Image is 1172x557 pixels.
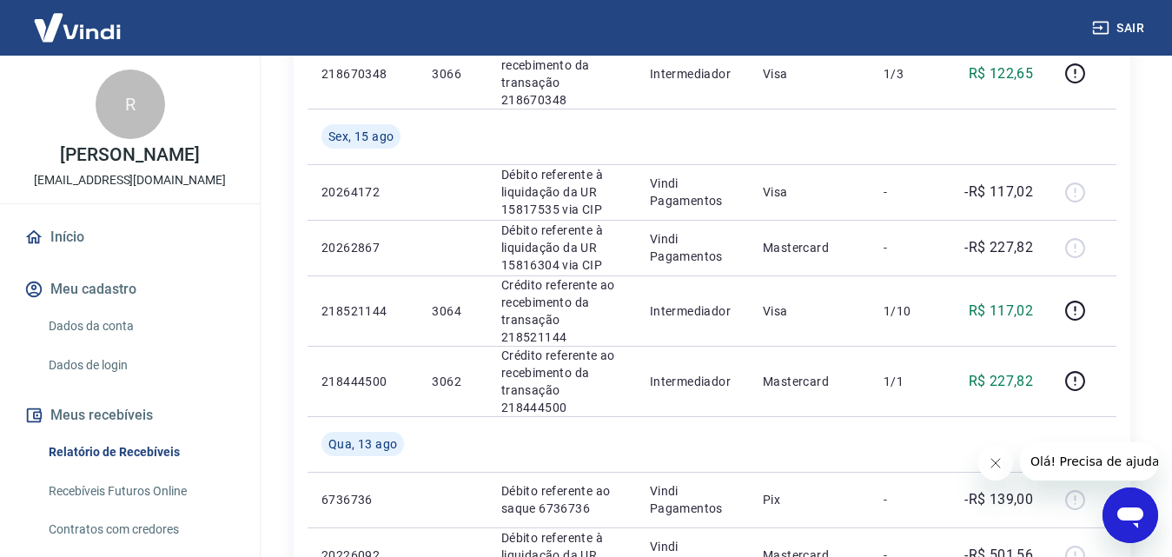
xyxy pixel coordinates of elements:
p: Vindi Pagamentos [650,175,735,209]
p: 218670348 [321,65,404,83]
iframe: Mensagem da empresa [1020,442,1158,481]
p: Crédito referente ao recebimento da transação 218670348 [501,39,622,109]
p: Visa [763,183,856,201]
p: Intermediador [650,65,735,83]
p: 20264172 [321,183,404,201]
p: R$ 227,82 [969,371,1034,392]
p: R$ 122,65 [969,63,1034,84]
a: Início [21,218,239,256]
p: Débito referente ao saque 6736736 [501,482,622,517]
span: Sex, 15 ago [328,128,394,145]
p: 20262867 [321,239,404,256]
p: Pix [763,491,856,508]
p: -R$ 227,82 [964,237,1033,258]
p: -R$ 117,02 [964,182,1033,202]
p: Intermediador [650,302,735,320]
p: -R$ 139,00 [964,489,1033,510]
p: [EMAIL_ADDRESS][DOMAIN_NAME] [34,171,226,189]
p: Vindi Pagamentos [650,482,735,517]
p: 3064 [432,302,473,320]
p: - [884,491,935,508]
a: Contratos com credores [42,512,239,547]
p: 3062 [432,373,473,390]
button: Meus recebíveis [21,396,239,434]
a: Dados da conta [42,308,239,344]
p: 6736736 [321,491,404,508]
p: 1/10 [884,302,935,320]
p: Crédito referente ao recebimento da transação 218444500 [501,347,622,416]
p: - [884,183,935,201]
p: 218444500 [321,373,404,390]
p: Crédito referente ao recebimento da transação 218521144 [501,276,622,346]
a: Dados de login [42,348,239,383]
p: 1/1 [884,373,935,390]
img: Vindi [21,1,134,54]
span: Qua, 13 ago [328,435,397,453]
iframe: Fechar mensagem [978,446,1013,481]
p: R$ 117,02 [969,301,1034,322]
a: Relatório de Recebíveis [42,434,239,470]
a: Recebíveis Futuros Online [42,474,239,509]
button: Sair [1089,12,1151,44]
span: Olá! Precisa de ajuda? [10,12,146,26]
p: Intermediador [650,373,735,390]
p: Mastercard [763,373,856,390]
p: Débito referente à liquidação da UR 15816304 via CIP [501,222,622,274]
p: Visa [763,302,856,320]
p: Débito referente à liquidação da UR 15817535 via CIP [501,166,622,218]
p: Visa [763,65,856,83]
p: [PERSON_NAME] [60,146,199,164]
p: 1/3 [884,65,935,83]
p: - [884,239,935,256]
iframe: Botão para abrir a janela de mensagens [1102,487,1158,543]
button: Meu cadastro [21,270,239,308]
p: 3066 [432,65,473,83]
p: Vindi Pagamentos [650,230,735,265]
p: 218521144 [321,302,404,320]
div: R [96,70,165,139]
p: Mastercard [763,239,856,256]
